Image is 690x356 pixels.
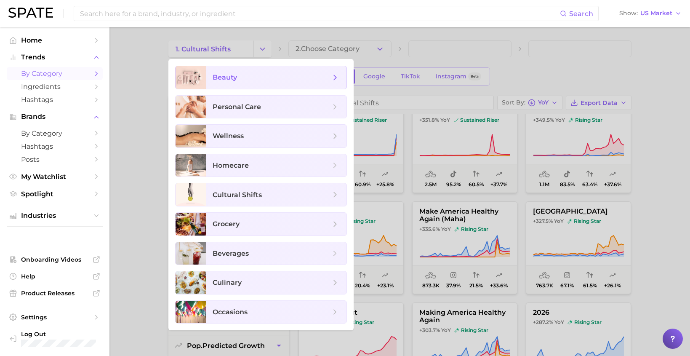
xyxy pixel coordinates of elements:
span: Settings [21,313,88,321]
button: Brands [7,110,103,123]
span: occasions [213,308,248,316]
span: culinary [213,278,242,286]
span: beauty [213,73,237,81]
a: Hashtags [7,140,103,153]
span: Hashtags [21,96,88,104]
span: wellness [213,132,244,140]
img: SPATE [8,8,53,18]
span: Brands [21,113,88,120]
input: Search here for a brand, industry, or ingredient [79,6,560,21]
span: Help [21,273,88,280]
span: by Category [21,129,88,137]
a: Posts [7,153,103,166]
a: Log out. Currently logged in with e-mail ashley.yukech@ros.com. [7,328,103,349]
span: grocery [213,220,240,228]
span: Trends [21,54,88,61]
span: Industries [21,212,88,219]
button: Trends [7,51,103,64]
a: by Category [7,127,103,140]
button: Industries [7,209,103,222]
ul: Change Category [168,59,354,330]
button: ShowUS Market [617,8,684,19]
span: personal care [213,103,261,111]
span: by Category [21,70,88,78]
span: homecare [213,161,249,169]
span: Spotlight [21,190,88,198]
span: Posts [21,155,88,163]
span: Product Releases [21,289,88,297]
a: Ingredients [7,80,103,93]
a: Onboarding Videos [7,253,103,266]
span: Hashtags [21,142,88,150]
span: Ingredients [21,83,88,91]
span: My Watchlist [21,173,88,181]
span: beverages [213,249,249,257]
a: Home [7,34,103,47]
a: Product Releases [7,287,103,300]
span: US Market [640,11,672,16]
span: cultural shifts [213,191,262,199]
a: My Watchlist [7,170,103,183]
span: Search [569,10,593,18]
a: by Category [7,67,103,80]
a: Spotlight [7,187,103,201]
a: Hashtags [7,93,103,106]
span: Show [619,11,638,16]
span: Home [21,36,88,44]
a: Help [7,270,103,283]
a: Settings [7,311,103,324]
span: Log Out [21,330,96,338]
span: Onboarding Videos [21,256,88,263]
